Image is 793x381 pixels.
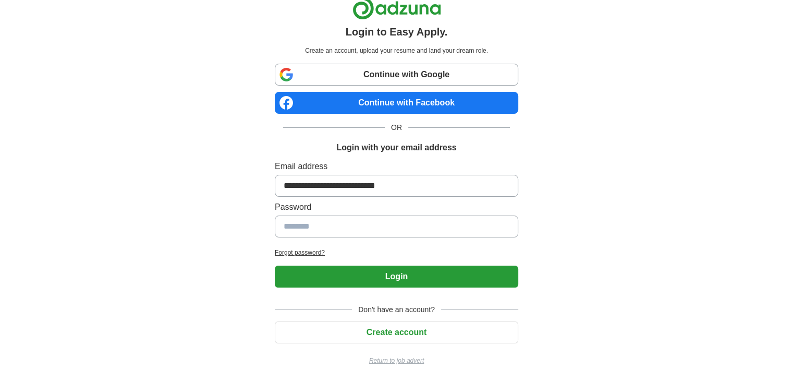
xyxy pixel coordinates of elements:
[275,356,518,365] a: Return to job advert
[275,201,518,213] label: Password
[275,328,518,337] a: Create account
[336,141,456,154] h1: Login with your email address
[352,304,441,315] span: Don't have an account?
[275,322,518,343] button: Create account
[275,160,518,173] label: Email address
[385,122,408,133] span: OR
[277,46,516,55] p: Create an account, upload your resume and land your dream role.
[275,92,518,114] a: Continue with Facebook
[275,64,518,86] a: Continue with Google
[346,24,448,40] h1: Login to Easy Apply.
[275,266,518,288] button: Login
[275,248,518,257] a: Forgot password?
